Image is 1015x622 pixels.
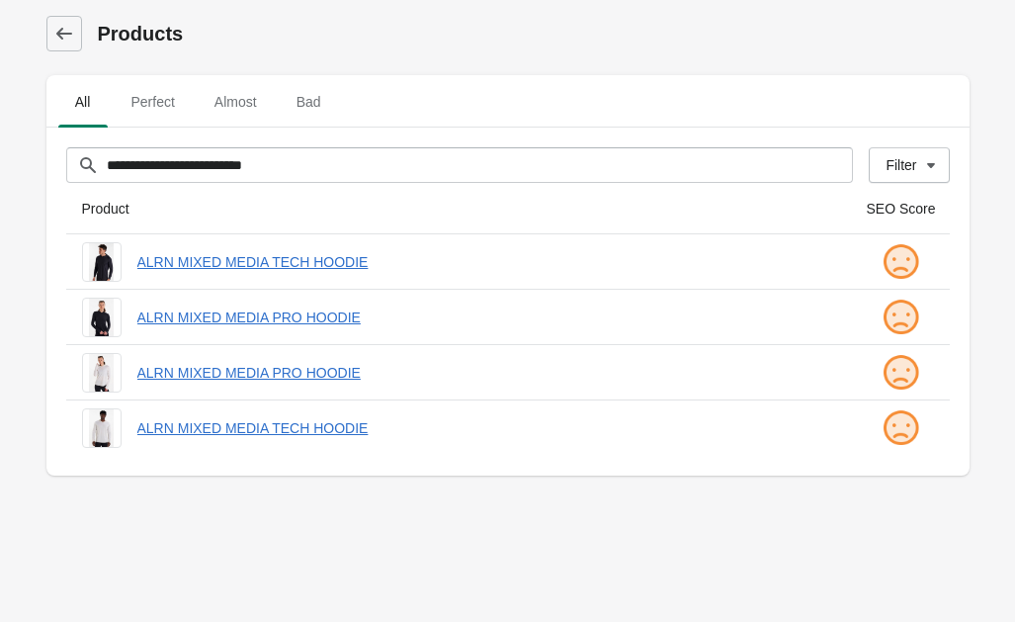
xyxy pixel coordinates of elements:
[112,76,195,128] button: Perfect
[277,76,341,128] button: Bad
[66,183,851,234] th: Product
[54,76,112,128] button: All
[98,20,970,47] h1: Products
[137,363,835,383] a: ALRN MIXED MEDIA PRO HOODIE
[851,183,950,234] th: SEO Score
[886,157,916,173] div: Filter
[116,84,191,120] span: Perfect
[137,252,835,272] a: ALRN MIXED MEDIA TECH HOODIE
[881,353,920,393] img: sad.png
[137,308,835,327] a: ALRN MIXED MEDIA PRO HOODIE
[881,408,920,448] img: sad.png
[869,147,949,183] button: Filter
[881,298,920,337] img: sad.png
[58,84,108,120] span: All
[137,418,835,438] a: ALRN MIXED MEDIA TECH HOODIE
[195,76,277,128] button: Almost
[881,242,920,282] img: sad.png
[199,84,273,120] span: Almost
[281,84,337,120] span: Bad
